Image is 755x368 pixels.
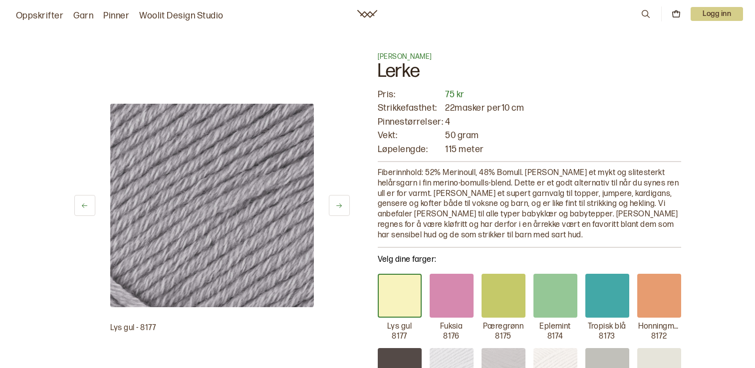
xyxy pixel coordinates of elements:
p: Lys gul - 8177 [110,323,314,334]
p: Honningmelon [638,322,680,332]
p: 4 [445,116,681,128]
p: Pris: [378,89,444,100]
p: Velg dine farger: [378,254,681,266]
a: Oppskrifter [16,9,63,23]
a: Woolit [357,10,377,18]
p: Strikkefasthet: [378,102,444,114]
a: Pinner [103,9,129,23]
h1: Lerke [378,62,681,89]
span: [PERSON_NAME] [378,52,432,61]
a: Woolit Design Studio [139,9,224,23]
p: Logg inn [691,7,743,21]
p: Tropisk blå [588,322,626,332]
p: 75 kr [445,89,681,100]
p: 8173 [599,332,615,342]
p: 50 gram [445,130,681,141]
p: Eplemint [539,322,571,332]
p: Fuksia [440,322,463,332]
p: 22 masker per 10 cm [445,102,681,114]
button: User dropdown [691,7,743,21]
p: Lys gul [387,322,412,332]
p: 8172 [651,332,667,342]
p: 8177 [392,332,407,342]
p: Fiberinnhold: 52% Merinoull, 48% Bomull. [PERSON_NAME] et mykt og slitesterkt helårsgarn i fin me... [378,168,681,241]
a: Garn [73,9,93,23]
p: Vekt: [378,130,444,141]
p: Pinnestørrelser: [378,116,444,128]
p: 8175 [495,332,511,342]
img: Bilde av garn [110,104,314,307]
p: 8176 [443,332,460,342]
p: 115 meter [445,144,681,155]
p: Løpelengde: [378,144,444,155]
p: 8174 [547,332,563,342]
p: Pæregrønn [483,322,523,332]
